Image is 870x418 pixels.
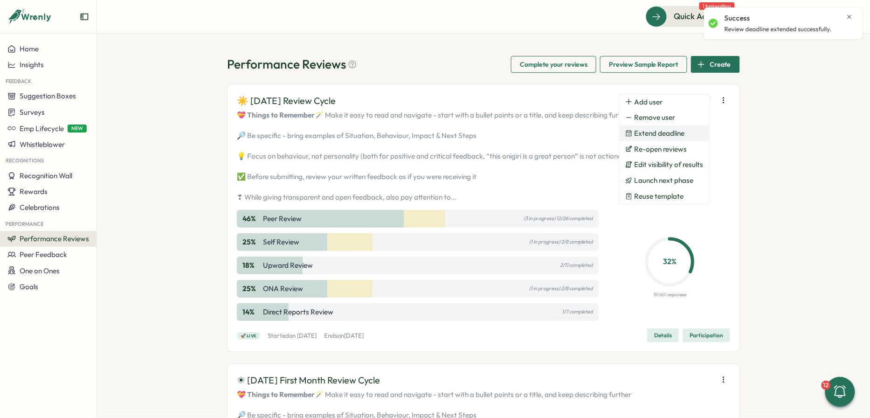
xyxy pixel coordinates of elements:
[530,239,593,245] p: (1 in progress) 2/8 completed
[241,333,257,339] span: 🚀 Live
[691,56,740,73] button: Create
[647,256,692,268] p: 32 %
[620,173,709,188] button: Launch next phase
[690,329,723,342] span: Participation
[20,44,39,53] span: Home
[20,266,60,275] span: One on Ones
[263,260,313,271] p: Upward Review
[710,56,731,72] span: Create
[20,234,89,243] span: Performance Reviews
[620,110,709,125] button: Remove user
[20,250,67,259] span: Peer Feedback
[520,56,587,72] span: Complete your reviews
[237,94,336,108] p: ☀️ [DATE] Review Cycle
[620,94,709,110] button: Add user
[237,111,315,119] strong: 💝 Things to Remember
[609,56,678,72] span: Preview Sample Report
[263,214,302,224] p: Peer Review
[653,291,686,299] p: 19/60 responses
[635,113,676,122] span: Remove user
[600,56,687,73] button: Preview Sample Report
[635,176,694,185] span: Launch next phase
[822,381,831,390] div: 12
[20,91,76,100] span: Suggestion Boxes
[68,125,87,132] span: NEW
[635,145,687,153] span: Re-open reviews
[699,2,735,10] span: 1 task waiting
[237,390,315,399] strong: 💝 Things to Remember
[237,373,380,388] p: ☀ [DATE] First Month Review Cycle
[20,187,48,196] span: Rewards
[237,110,730,202] p: 🪄 Make it easy to read and navigate - start with a bullet points or a title, and keep describing ...
[620,141,709,157] button: Re-open reviews
[20,140,65,149] span: Whistleblower
[635,98,663,106] span: Add user
[20,282,38,291] span: Goals
[242,284,261,294] p: 25 %
[242,237,261,247] p: 25 %
[635,160,704,169] span: Edit visibility of results
[242,214,261,224] p: 46 %
[646,6,739,27] button: Quick Actions
[620,188,709,204] button: Reuse template
[635,129,685,138] span: Extend deadline
[524,216,593,222] p: (3 in progress) 12/26 completed
[263,307,333,317] p: Direct Reports Review
[20,108,45,117] span: Surveys
[227,56,357,72] h1: Performance Reviews
[846,13,853,21] button: Close notification
[20,171,72,180] span: Recognition Wall
[725,25,832,34] p: Review deadline extended successfully.
[654,329,672,342] span: Details
[511,56,596,73] button: Complete your reviews
[683,328,730,342] button: Participation
[530,286,593,292] p: (1 in progress) 2/8 completed
[825,377,855,407] button: 12
[20,124,64,133] span: Emp Lifecycle
[647,328,679,342] button: Details
[20,203,60,212] span: Celebrations
[620,125,709,141] button: Extend deadline
[242,307,261,317] p: 14 %
[268,332,317,340] p: Started on [DATE]
[635,192,684,201] span: Reuse template
[324,332,364,340] p: Ends on [DATE]
[725,13,750,23] p: Success
[242,260,261,271] p: 18 %
[263,284,303,294] p: ONA Review
[80,12,89,21] button: Expand sidebar
[560,262,593,268] p: 2/11 completed
[20,60,44,69] span: Insights
[620,157,709,173] button: Edit visibility of results
[674,10,725,22] span: Quick Actions
[562,309,593,315] p: 1/7 completed
[263,237,299,247] p: Self Review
